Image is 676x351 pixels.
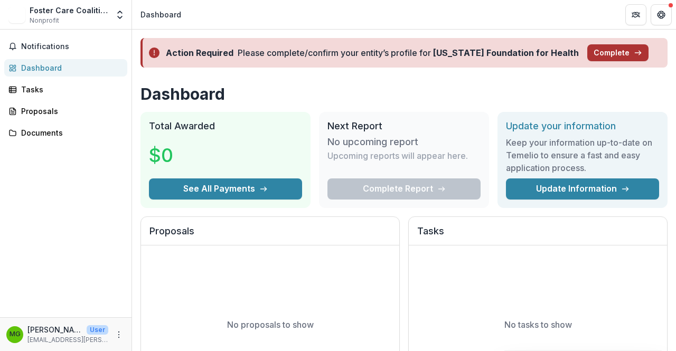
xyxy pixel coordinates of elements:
[27,335,108,345] p: [EMAIL_ADDRESS][PERSON_NAME][DOMAIN_NAME]
[327,136,418,148] h3: No upcoming report
[166,46,233,59] div: Action Required
[21,42,123,51] span: Notifications
[506,136,659,174] h3: Keep your information up-to-date on Temelio to ensure a fast and easy application process.
[21,106,119,117] div: Proposals
[140,84,668,103] h1: Dashboard
[87,325,108,335] p: User
[21,62,119,73] div: Dashboard
[30,5,108,16] div: Foster Care Coalition Of Greater St Louis Inc
[10,331,21,338] div: Ms. Trisha Gordon
[625,4,646,25] button: Partners
[4,59,127,77] a: Dashboard
[21,84,119,95] div: Tasks
[587,44,649,61] button: Complete
[112,328,125,341] button: More
[227,318,314,331] p: No proposals to show
[149,225,391,245] h2: Proposals
[4,81,127,98] a: Tasks
[30,16,59,25] span: Nonprofit
[238,46,579,59] div: Please complete/confirm your entity’s profile for
[112,4,127,25] button: Open entity switcher
[433,48,579,58] strong: [US_STATE] Foundation for Health
[136,7,185,22] nav: breadcrumb
[651,4,672,25] button: Get Help
[21,127,119,138] div: Documents
[4,38,127,55] button: Notifications
[417,225,659,245] h2: Tasks
[327,149,468,162] p: Upcoming reports will appear here.
[8,6,25,23] img: Foster Care Coalition Of Greater St Louis Inc
[149,120,302,132] h2: Total Awarded
[4,124,127,141] a: Documents
[149,141,228,169] h3: $0
[27,324,82,335] p: [PERSON_NAME]
[149,178,302,200] button: See All Payments
[504,318,572,331] p: No tasks to show
[506,120,659,132] h2: Update your information
[4,102,127,120] a: Proposals
[506,178,659,200] a: Update Information
[140,9,181,20] div: Dashboard
[327,120,481,132] h2: Next Report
